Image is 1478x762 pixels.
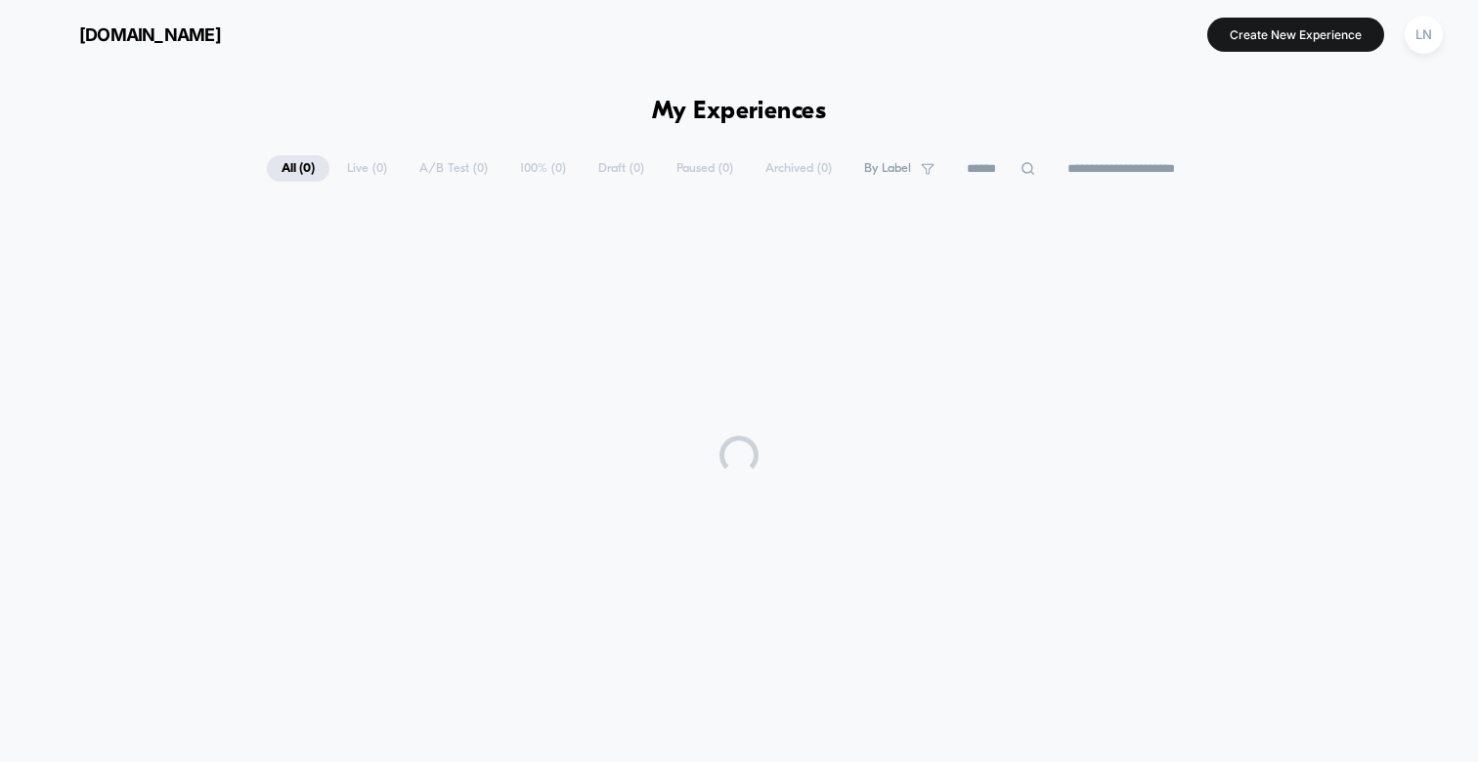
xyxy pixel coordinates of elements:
h1: My Experiences [652,98,827,126]
button: [DOMAIN_NAME] [29,19,227,50]
span: By Label [864,161,911,176]
button: LN [1399,15,1449,55]
button: Create New Experience [1207,18,1384,52]
span: [DOMAIN_NAME] [79,24,221,45]
span: All ( 0 ) [267,155,329,182]
div: LN [1405,16,1443,54]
